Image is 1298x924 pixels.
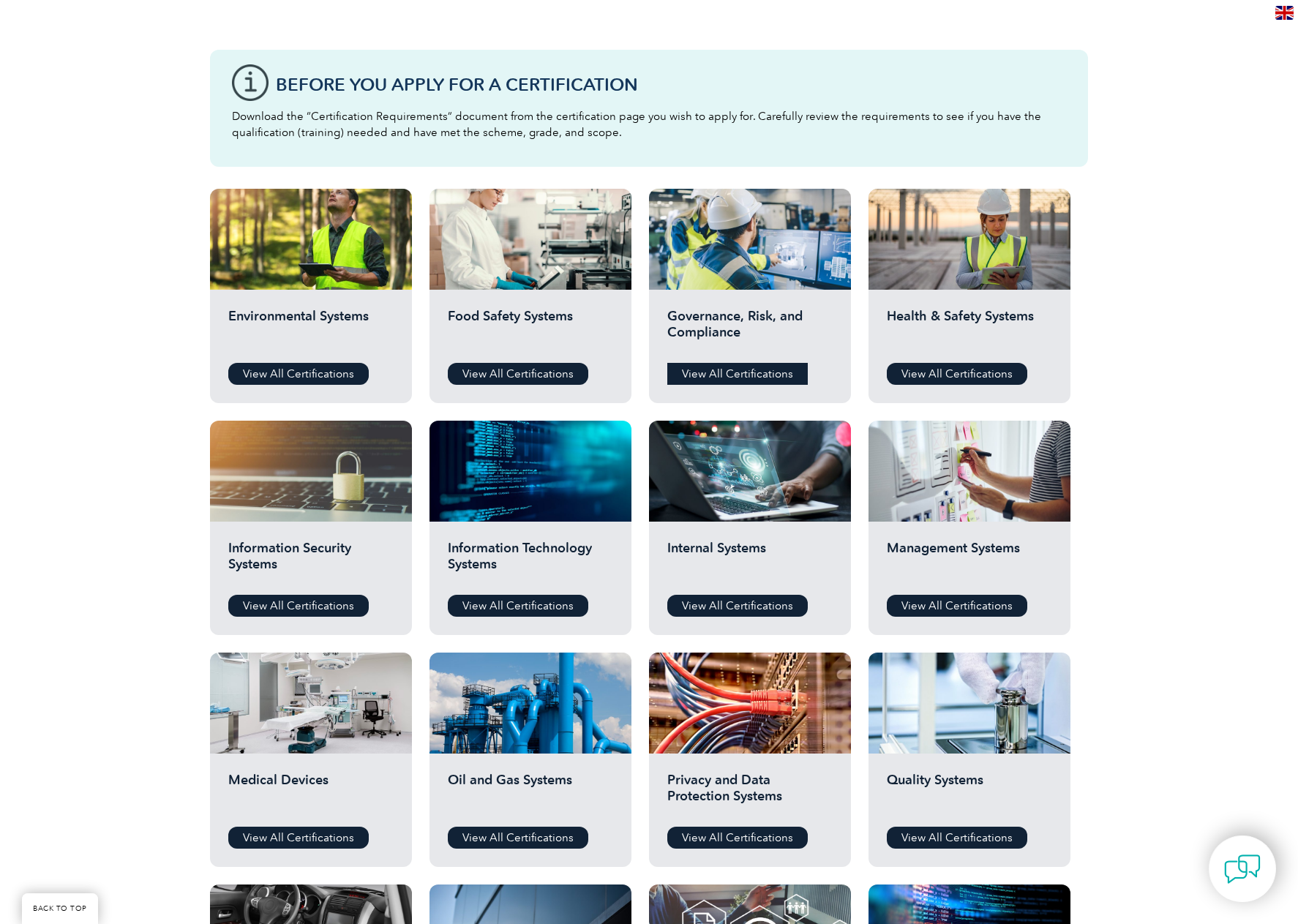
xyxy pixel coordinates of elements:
[1275,6,1294,20] img: en
[448,308,613,352] h2: Food Safety Systems
[887,363,1027,385] a: View All Certifications
[448,363,588,385] a: View All Certifications
[887,827,1027,849] a: View All Certifications
[232,108,1066,140] p: Download the “Certification Requirements” document from the certification page you wish to apply ...
[667,363,808,385] a: View All Certifications
[887,595,1027,617] a: View All Certifications
[228,540,394,584] h2: Information Security Systems
[667,308,833,352] h2: Governance, Risk, and Compliance
[22,893,98,924] a: BACK TO TOP
[228,595,369,617] a: View All Certifications
[228,363,369,385] a: View All Certifications
[667,827,808,849] a: View All Certifications
[228,827,369,849] a: View All Certifications
[228,308,394,352] h2: Environmental Systems
[887,308,1052,352] h2: Health & Safety Systems
[448,595,588,617] a: View All Certifications
[667,540,833,584] h2: Internal Systems
[667,772,833,816] h2: Privacy and Data Protection Systems
[448,827,588,849] a: View All Certifications
[448,540,613,584] h2: Information Technology Systems
[228,772,394,816] h2: Medical Devices
[887,540,1052,584] h2: Management Systems
[1224,851,1261,887] img: contact-chat.png
[276,75,1066,94] h3: Before You Apply For a Certification
[448,772,613,816] h2: Oil and Gas Systems
[887,772,1052,816] h2: Quality Systems
[667,595,808,617] a: View All Certifications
